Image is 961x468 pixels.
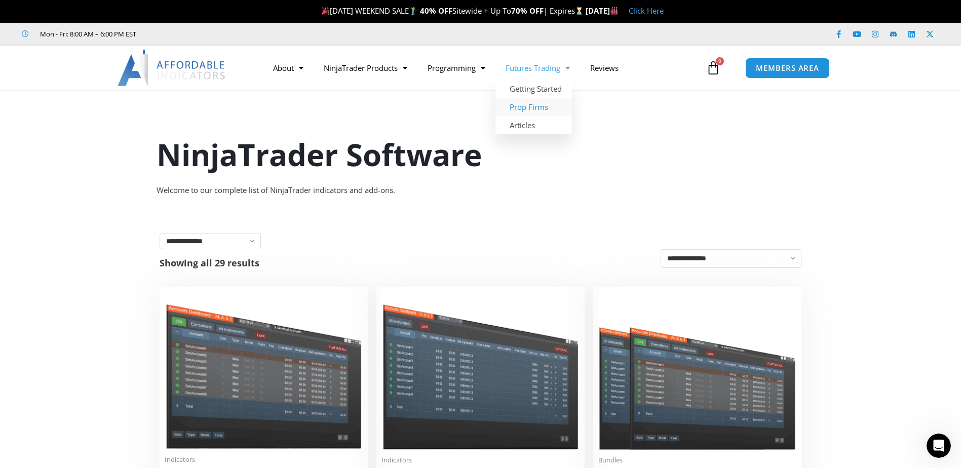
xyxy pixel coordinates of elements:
a: Prop Firms [495,98,572,116]
iframe: Intercom live chat [927,434,951,458]
a: Articles [495,116,572,134]
a: NinjaTrader Products [314,56,417,80]
span: Indicators [381,456,580,464]
div: Welcome to our complete list of NinjaTrader indicators and add-ons. [157,183,805,198]
ul: Futures Trading [495,80,572,134]
img: ⌛ [575,7,583,15]
span: Indicators [165,455,363,464]
span: 0 [716,57,724,65]
img: 🏭 [610,7,618,15]
strong: [DATE] [586,6,619,16]
h1: NinjaTrader Software [157,133,805,176]
a: Getting Started [495,80,572,98]
img: 🎉 [322,7,329,15]
a: MEMBERS AREA [745,58,830,79]
img: LogoAI | Affordable Indicators – NinjaTrader [118,50,226,86]
p: Showing all 29 results [160,258,259,267]
img: Duplicate Account Actions [165,292,363,449]
a: Click Here [629,6,664,16]
span: MEMBERS AREA [756,64,819,72]
strong: 40% OFF [420,6,452,16]
a: Reviews [580,56,629,80]
strong: 70% OFF [511,6,544,16]
img: 🏌️‍♂️ [409,7,417,15]
iframe: Customer reviews powered by Trustpilot [150,29,302,39]
a: Programming [417,56,495,80]
span: Bundles [598,456,796,464]
a: About [263,56,314,80]
img: Account Risk Manager [381,292,580,449]
img: Accounts Dashboard Suite [598,292,796,450]
span: [DATE] WEEKEND SALE Sitewide + Up To | Expires [319,6,585,16]
span: Mon - Fri: 8:00 AM – 6:00 PM EST [37,28,136,40]
nav: Menu [263,56,704,80]
a: 0 [691,53,736,83]
select: Shop order [661,249,801,268]
a: Futures Trading [495,56,580,80]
